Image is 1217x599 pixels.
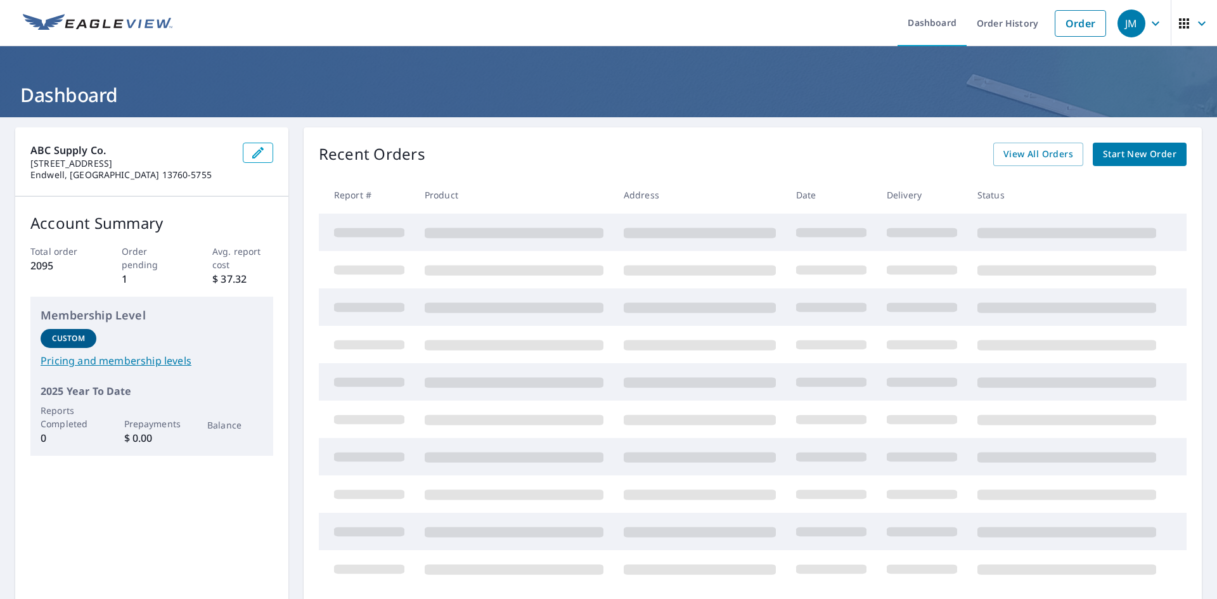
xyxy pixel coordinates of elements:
p: Reports Completed [41,404,96,430]
p: Membership Level [41,307,263,324]
img: EV Logo [23,14,172,33]
span: Start New Order [1103,146,1176,162]
p: Account Summary [30,212,273,235]
p: $ 0.00 [124,430,180,446]
span: View All Orders [1003,146,1073,162]
p: Recent Orders [319,143,425,166]
div: JM [1117,10,1145,37]
p: Avg. report cost [212,245,273,271]
th: Delivery [877,176,967,214]
p: Order pending [122,245,183,271]
p: Endwell, [GEOGRAPHIC_DATA] 13760-5755 [30,169,233,181]
a: Order [1055,10,1106,37]
p: 2095 [30,258,91,273]
p: 0 [41,430,96,446]
p: Custom [52,333,85,344]
a: Pricing and membership levels [41,353,263,368]
p: Total order [30,245,91,258]
h1: Dashboard [15,82,1202,108]
p: ABC Supply Co. [30,143,233,158]
a: Start New Order [1093,143,1187,166]
p: [STREET_ADDRESS] [30,158,233,169]
th: Date [786,176,877,214]
p: Balance [207,418,263,432]
th: Product [415,176,614,214]
a: View All Orders [993,143,1083,166]
p: Prepayments [124,417,180,430]
th: Report # [319,176,415,214]
p: 1 [122,271,183,287]
th: Status [967,176,1166,214]
p: $ 37.32 [212,271,273,287]
th: Address [614,176,786,214]
p: 2025 Year To Date [41,383,263,399]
